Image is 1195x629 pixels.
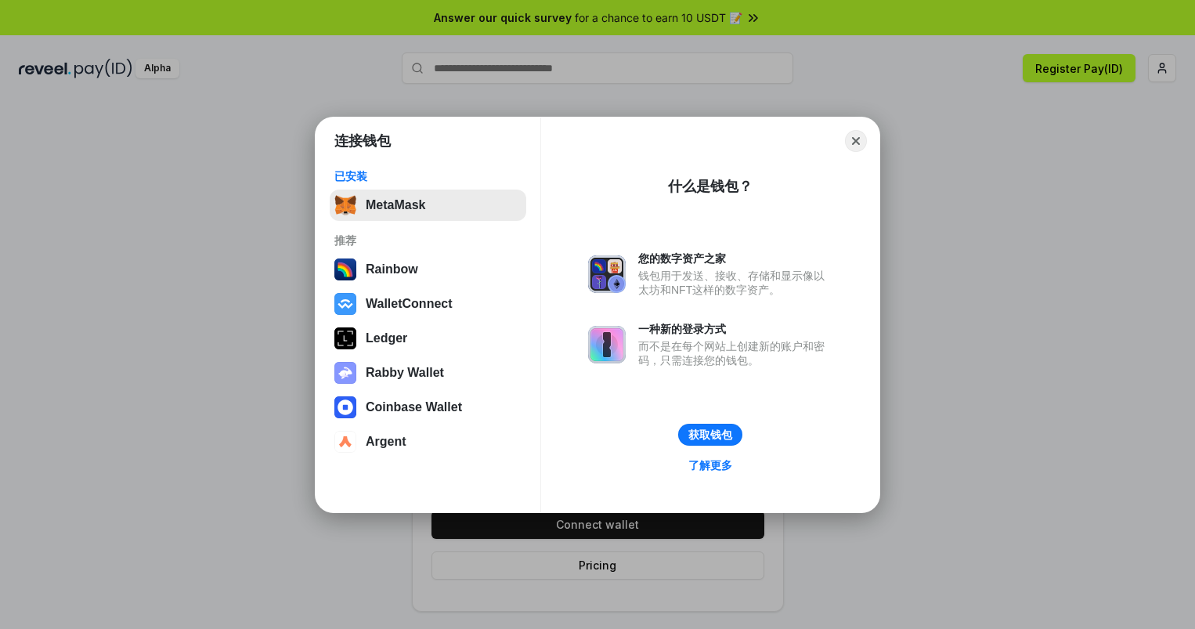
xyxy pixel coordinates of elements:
button: Close [845,130,867,152]
div: Rainbow [366,262,418,277]
div: 了解更多 [688,458,732,472]
div: WalletConnect [366,297,453,311]
div: MetaMask [366,198,425,212]
div: 您的数字资产之家 [638,251,832,266]
button: 获取钱包 [678,424,742,446]
button: Ledger [330,323,526,354]
div: Ledger [366,331,407,345]
div: 而不是在每个网站上创建新的账户和密码，只需连接您的钱包。 [638,339,832,367]
div: 推荐 [334,233,522,248]
div: 什么是钱包？ [668,177,753,196]
button: Coinbase Wallet [330,392,526,423]
h1: 连接钱包 [334,132,391,150]
button: Rabby Wallet [330,357,526,389]
button: WalletConnect [330,288,526,320]
img: svg+xml,%3Csvg%20width%3D%2228%22%20height%3D%2228%22%20viewBox%3D%220%200%2028%2028%22%20fill%3D... [334,293,356,315]
a: 了解更多 [679,455,742,475]
div: 已安装 [334,169,522,183]
img: svg+xml,%3Csvg%20xmlns%3D%22http%3A%2F%2Fwww.w3.org%2F2000%2Fsvg%22%20fill%3D%22none%22%20viewBox... [588,326,626,363]
button: Argent [330,426,526,457]
div: Coinbase Wallet [366,400,462,414]
img: svg+xml,%3Csvg%20width%3D%2228%22%20height%3D%2228%22%20viewBox%3D%220%200%2028%2028%22%20fill%3D... [334,396,356,418]
div: 一种新的登录方式 [638,322,832,336]
div: 获取钱包 [688,428,732,442]
button: MetaMask [330,190,526,221]
img: svg+xml,%3Csvg%20xmlns%3D%22http%3A%2F%2Fwww.w3.org%2F2000%2Fsvg%22%20fill%3D%22none%22%20viewBox... [334,362,356,384]
div: Argent [366,435,406,449]
img: svg+xml,%3Csvg%20xmlns%3D%22http%3A%2F%2Fwww.w3.org%2F2000%2Fsvg%22%20width%3D%2228%22%20height%3... [334,327,356,349]
img: svg+xml,%3Csvg%20width%3D%22120%22%20height%3D%22120%22%20viewBox%3D%220%200%20120%20120%22%20fil... [334,258,356,280]
button: Rainbow [330,254,526,285]
div: 钱包用于发送、接收、存储和显示像以太坊和NFT这样的数字资产。 [638,269,832,297]
img: svg+xml,%3Csvg%20fill%3D%22none%22%20height%3D%2233%22%20viewBox%3D%220%200%2035%2033%22%20width%... [334,194,356,216]
div: Rabby Wallet [366,366,444,380]
img: svg+xml,%3Csvg%20width%3D%2228%22%20height%3D%2228%22%20viewBox%3D%220%200%2028%2028%22%20fill%3D... [334,431,356,453]
img: svg+xml,%3Csvg%20xmlns%3D%22http%3A%2F%2Fwww.w3.org%2F2000%2Fsvg%22%20fill%3D%22none%22%20viewBox... [588,255,626,293]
